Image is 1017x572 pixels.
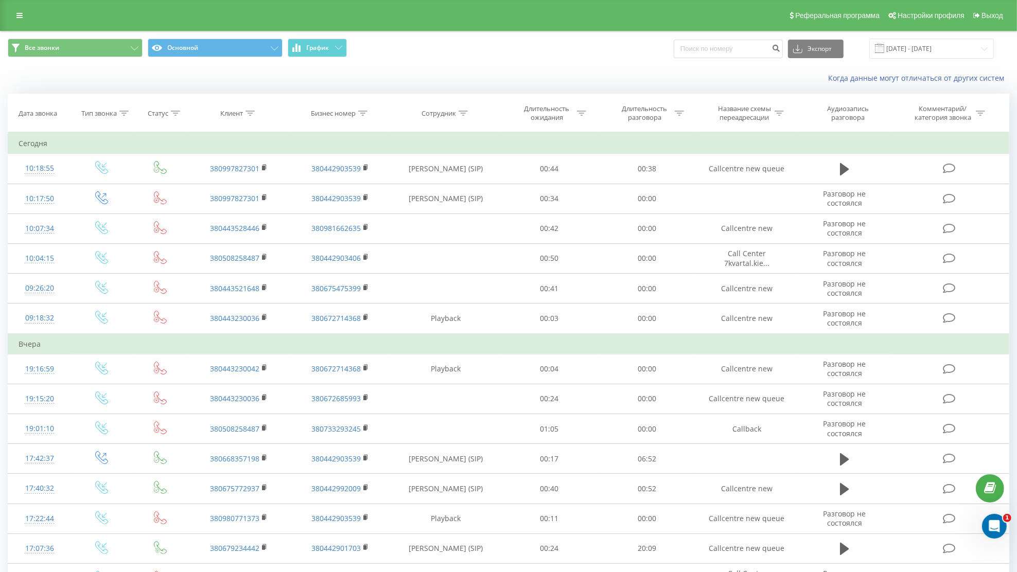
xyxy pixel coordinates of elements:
span: Разговор не состоялся [823,509,866,528]
td: Callcentre new queue [696,154,797,184]
a: 380997827301 [210,193,259,203]
td: [PERSON_NAME] (SIP) [391,154,501,184]
div: 19:15:20 [19,389,60,409]
div: 09:26:20 [19,278,60,298]
a: 380672714368 [311,364,361,373]
td: 00:00 [598,504,696,533]
a: 380675772937 [210,484,259,493]
td: 00:44 [501,154,599,184]
span: Все звонки [25,44,59,52]
td: Playback [391,354,501,384]
td: 00:04 [501,354,599,384]
td: Callcentre new [696,213,797,243]
td: 00:00 [598,274,696,303]
td: Callcentre new [696,274,797,303]
div: 17:07:36 [19,539,60,559]
div: 17:40:32 [19,478,60,498]
iframe: Intercom live chat [982,514,1007,539]
div: 10:04:15 [19,248,60,269]
span: Выход [981,11,1003,20]
a: 380679234442 [210,543,259,553]
span: Call Center 7kvartal.kie... [724,248,769,267]
span: Разговор не состоялся [823,279,866,298]
a: 380733293245 [311,424,361,434]
td: 01:05 [501,414,599,444]
td: 00:41 [501,274,599,303]
a: 380443521648 [210,283,259,293]
a: 380675475399 [311,283,361,293]
td: 20:09 [598,533,696,563]
div: Длительность ожидания [519,104,574,122]
div: Длительность разговора [617,104,672,122]
td: 00:03 [501,303,599,334]
a: 380672714368 [311,313,361,323]
a: 380980771373 [210,513,259,523]
div: 19:01:10 [19,419,60,439]
a: 380508258487 [210,424,259,434]
a: 380443230036 [210,394,259,403]
td: Callcentre new queue [696,384,797,414]
span: Разговор не состоялся [823,419,866,438]
a: 380443230036 [210,313,259,323]
div: 10:17:50 [19,189,60,209]
div: Комментарий/категория звонка [913,104,973,122]
span: Разговор не состоялся [823,248,866,267]
td: 06:52 [598,444,696,474]
td: 00:00 [598,354,696,384]
td: Playback [391,504,501,533]
span: Разговор не состоялся [823,189,866,208]
td: Сегодня [8,133,1009,154]
td: [PERSON_NAME] (SIP) [391,474,501,504]
td: 00:40 [501,474,599,504]
div: Аудиозапись разговора [815,104,882,122]
div: Тип звонка [81,109,117,118]
a: 380442992009 [311,484,361,493]
td: 00:38 [598,154,696,184]
td: 00:24 [501,533,599,563]
span: Разговор не состоялся [823,359,866,378]
td: [PERSON_NAME] (SIP) [391,184,501,213]
td: 00:00 [598,243,696,273]
span: Разговор не состоялся [823,389,866,408]
a: 380443230042 [210,364,259,373]
a: 380442903539 [311,193,361,203]
td: 00:34 [501,184,599,213]
td: Callcentre new queue [696,533,797,563]
td: 00:52 [598,474,696,504]
div: 19:16:59 [19,359,60,379]
td: Вчера [8,334,1009,354]
div: Бизнес номер [311,109,356,118]
td: 00:00 [598,384,696,414]
div: 17:42:37 [19,449,60,469]
td: 00:00 [598,184,696,213]
td: Callback [696,414,797,444]
div: 09:18:32 [19,308,60,328]
div: Сотрудник [422,109,456,118]
button: Экспорт [788,40,844,58]
div: Название схемы переадресации [717,104,772,122]
input: Поиск по номеру [674,40,783,58]
span: Настройки профиля [898,11,965,20]
a: 380443528446 [210,223,259,233]
a: 380668357198 [210,454,259,463]
div: 17:22:44 [19,509,60,529]
td: 00:11 [501,504,599,533]
div: Статус [148,109,168,118]
td: 00:00 [598,414,696,444]
td: 00:17 [501,444,599,474]
td: [PERSON_NAME] (SIP) [391,444,501,474]
a: 380442903539 [311,513,361,523]
div: Дата звонка [19,109,57,118]
div: Клиент [220,109,243,118]
td: 00:24 [501,384,599,414]
span: Разговор не состоялся [823,219,866,238]
span: 1 [1003,514,1011,522]
td: Callcentre new [696,354,797,384]
td: 00:42 [501,213,599,243]
td: 00:00 [598,213,696,243]
a: Когда данные могут отличаться от других систем [828,73,1009,83]
button: Основной [148,39,283,57]
span: Реферальная программа [795,11,880,20]
a: 380442903539 [311,454,361,463]
td: Playback [391,303,501,334]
